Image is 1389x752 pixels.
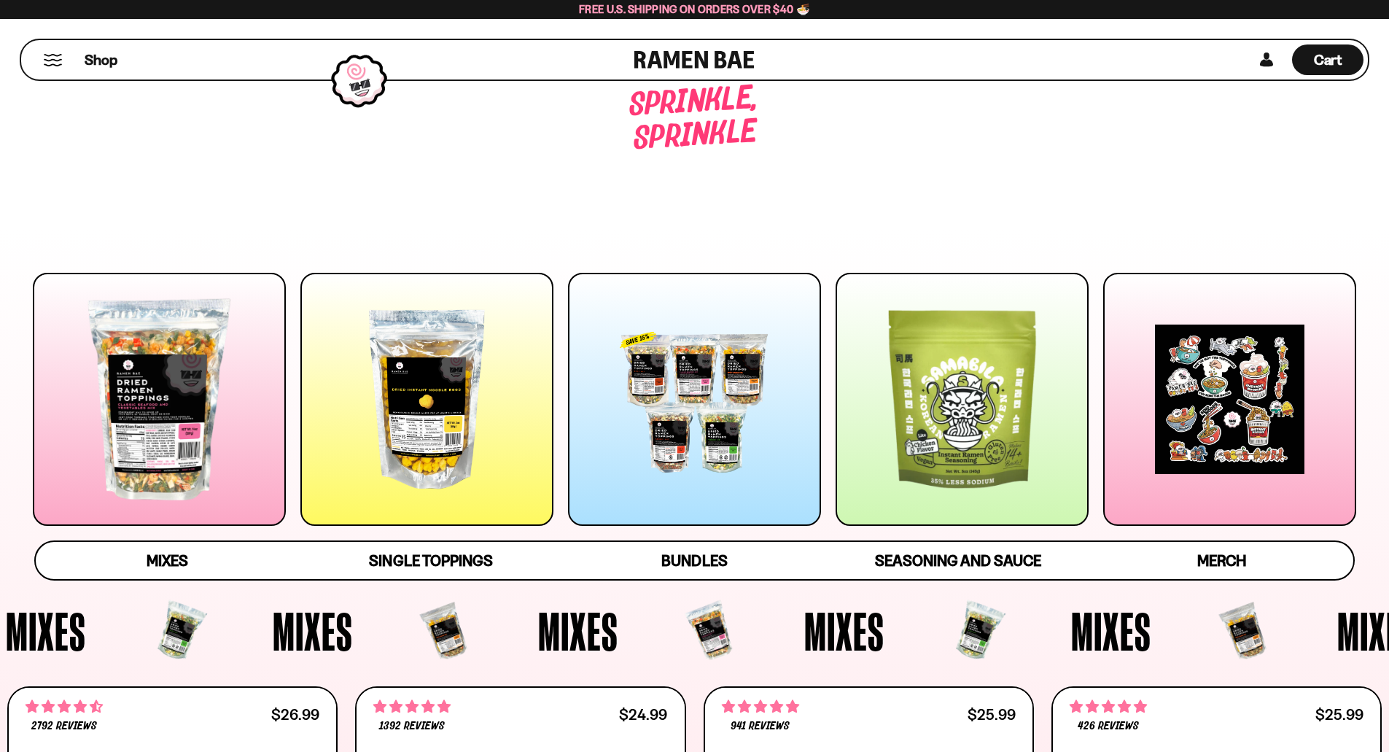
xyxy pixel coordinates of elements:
a: Mixes [36,542,299,579]
div: $26.99 [271,708,319,721]
a: Seasoning and Sauce [826,542,1089,579]
span: Shop [85,50,117,70]
span: Seasoning and Sauce [875,551,1040,570]
span: Mixes [126,604,206,658]
span: Mixes [392,604,472,658]
span: 4.76 stars [1070,697,1147,716]
span: Merch [1197,551,1246,570]
div: $24.99 [619,708,667,721]
span: Mixes [925,604,1005,658]
div: $25.99 [968,708,1016,721]
a: Merch [1090,542,1353,579]
a: Shop [85,44,117,75]
span: 4.76 stars [373,697,451,716]
span: 1392 reviews [379,721,445,732]
span: Cart [1314,51,1342,69]
span: 4.75 stars [722,697,799,716]
a: Bundles [563,542,826,579]
span: Single Toppings [369,551,492,570]
span: 2792 reviews [31,721,97,732]
span: Mixes [1191,604,1271,658]
span: Bundles [661,551,727,570]
a: Cart [1292,40,1363,80]
span: Mixes [658,604,738,658]
a: Single Toppings [299,542,562,579]
span: 426 reviews [1078,721,1139,732]
div: $25.99 [1315,708,1363,721]
button: Mobile Menu Trigger [43,54,63,66]
span: Mixes [147,551,188,570]
span: 4.68 stars [26,697,103,716]
span: 941 reviews [731,721,790,732]
span: Free U.S. Shipping on Orders over $40 🍜 [579,2,810,16]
